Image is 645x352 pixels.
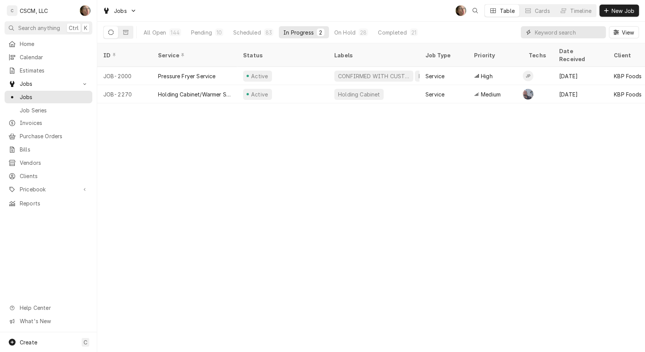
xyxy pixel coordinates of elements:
span: High [481,72,493,80]
a: Estimates [5,64,92,77]
span: Help Center [20,304,88,312]
a: Go to What's New [5,315,92,327]
div: Priority [474,51,515,59]
div: JOB-2270 [97,85,152,103]
div: SH [80,5,90,16]
button: Search anythingCtrlK [5,21,92,35]
div: CONFIRMED WITH CUSTOMER DND [337,72,410,80]
a: Go to Pricebook [5,183,92,196]
span: Jobs [114,7,127,15]
a: Home [5,38,92,50]
span: Create [20,339,37,346]
div: Techs [529,51,547,59]
span: Estimates [20,66,89,74]
div: Date Received [559,47,600,63]
div: Service [425,72,444,80]
a: Bills [5,143,92,156]
span: Jobs [20,93,89,101]
div: Serra Heyen's Avatar [455,5,466,16]
span: Reports [20,199,89,207]
span: Ctrl [69,24,79,32]
button: View [609,26,639,38]
a: Jobs [5,91,92,103]
div: Pressure Fryer [418,72,456,80]
div: CSCM, LLC [20,7,48,15]
div: [DATE] [553,85,608,103]
div: Labels [334,51,413,59]
button: Open search [469,5,481,17]
span: View [620,28,636,36]
span: Vendors [20,159,89,167]
a: Clients [5,170,92,182]
div: Pressure Fryer Service [158,72,216,80]
div: Status [243,51,321,59]
span: Invoices [20,119,89,127]
div: Serra Heyen's Avatar [80,5,90,16]
span: Clients [20,172,89,180]
div: [DATE] [553,67,608,85]
div: Pending [191,28,212,36]
a: Invoices [5,117,92,129]
div: 83 [266,28,272,36]
span: What's New [20,317,88,325]
div: 144 [171,28,179,36]
span: C [84,338,87,346]
div: In Progress [283,28,314,36]
div: Jonnie Pakovich's Avatar [523,71,533,81]
span: Bills [20,145,89,153]
span: Jobs [20,80,77,88]
span: K [84,24,87,32]
button: New Job [599,5,639,17]
div: Service [158,51,229,59]
div: JP [523,71,533,81]
a: Go to Jobs [5,77,92,90]
a: Go to Jobs [100,5,140,17]
span: New Job [610,7,636,15]
div: 10 [217,28,222,36]
span: Job Series [20,106,89,114]
div: KBP Foods [614,90,642,98]
span: Purchase Orders [20,132,89,140]
a: Calendar [5,51,92,63]
span: Search anything [18,24,60,32]
div: CL [523,89,533,99]
div: All Open [144,28,166,36]
a: Purchase Orders [5,130,92,142]
a: Job Series [5,104,92,117]
div: C [7,5,17,16]
div: Active [250,72,269,80]
div: Table [500,7,515,15]
div: SH [455,5,466,16]
div: ID [103,51,144,59]
div: Holding Cabinet/Warmer Service [158,90,231,98]
span: Pricebook [20,185,77,193]
input: Keyword search [534,26,602,38]
a: Vendors [5,156,92,169]
div: Scheduled [233,28,261,36]
div: Completed [378,28,406,36]
div: On Hold [334,28,356,36]
div: Holding Cabinet [337,90,381,98]
div: JOB-2000 [97,67,152,85]
div: Cards [535,7,550,15]
a: Reports [5,197,92,210]
div: Job Type [425,51,462,59]
div: 2 [318,28,323,36]
span: Medium [481,90,501,98]
div: Timeline [570,7,591,15]
div: 28 [360,28,367,36]
div: KBP Foods [614,72,642,80]
div: Service [425,90,444,98]
span: Calendar [20,53,89,61]
div: Chris Lynch's Avatar [523,89,533,99]
span: Home [20,40,89,48]
div: Active [250,90,269,98]
div: 21 [411,28,416,36]
a: Go to Help Center [5,301,92,314]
